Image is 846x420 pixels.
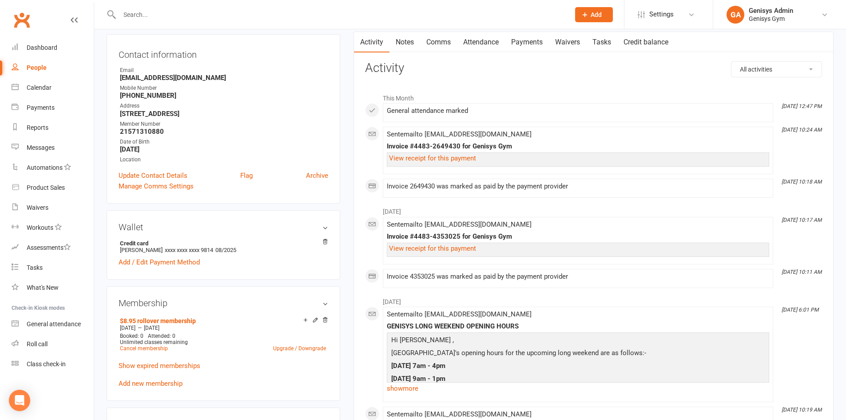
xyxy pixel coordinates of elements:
a: show more [387,382,769,395]
span: Settings [649,4,674,24]
a: Notes [389,32,420,52]
a: Clubworx [11,9,33,31]
a: Tasks [12,258,94,278]
h3: Activity [365,61,822,75]
a: View receipt for this payment [389,244,476,252]
div: Location [120,156,328,164]
div: Tasks [27,264,43,271]
a: Archive [306,170,328,181]
strong: [PHONE_NUMBER] [120,92,328,100]
div: Invoice #4483-4353025 for Genisys Gym [387,233,769,240]
a: Tasks [586,32,617,52]
span: Booked: 0 [120,333,143,339]
div: — [118,324,328,332]
a: Payments [505,32,549,52]
a: Calendar [12,78,94,98]
a: What's New [12,278,94,298]
div: Email [120,66,328,75]
a: Credit balance [617,32,675,52]
div: What's New [27,284,59,291]
div: Date of Birth [120,138,328,146]
span: Sent email to [EMAIL_ADDRESS][DOMAIN_NAME] [387,410,532,418]
div: Waivers [27,204,48,211]
input: Search... [117,8,564,21]
strong: 21571310880 [120,128,328,136]
a: Add new membership [119,380,183,388]
a: Comms [420,32,457,52]
span: 08/2025 [215,247,236,253]
i: [DATE] 10:24 AM [782,127,822,133]
i: [DATE] 10:19 AM [782,407,822,413]
a: General attendance kiosk mode [12,314,94,334]
div: GA [727,6,744,24]
span: [DATE] 9am - 1pm [391,375,445,383]
div: Mobile Number [120,84,328,92]
span: [DATE] 7am - 4pm [391,362,445,370]
div: Member Number [120,120,328,128]
a: Manage Comms Settings [119,181,194,192]
a: Product Sales [12,178,94,198]
li: [PERSON_NAME] [119,239,328,255]
div: Genisys Gym [749,15,793,23]
a: Flag [240,170,253,181]
i: [DATE] 6:01 PM [782,307,818,313]
li: [DATE] [365,292,822,307]
button: Add [575,7,613,22]
div: Payments [27,104,55,111]
div: Genisys Admin [749,7,793,15]
a: Assessments [12,238,94,258]
i: [DATE] 12:47 PM [782,103,822,109]
div: Address [120,102,328,110]
span: Unlimited classes remaining [120,339,188,345]
div: People [27,64,47,71]
h3: Contact information [119,46,328,60]
a: Payments [12,98,94,118]
div: Workouts [27,224,53,231]
div: Calendar [27,84,52,91]
a: Dashboard [12,38,94,58]
a: People [12,58,94,78]
div: Dashboard [27,44,57,51]
div: Reports [27,124,48,131]
div: Assessments [27,244,71,251]
a: Class kiosk mode [12,354,94,374]
a: Attendance [457,32,505,52]
span: [DATE] [120,325,135,331]
span: Add [591,11,602,18]
span: [DATE] [144,325,159,331]
a: Cancel membership [120,345,168,352]
span: xxxx xxxx xxxx 9814 [165,247,213,253]
h3: Wallet [119,222,328,232]
li: [DATE] [365,202,822,216]
p: Hi [PERSON_NAME] , [389,335,767,348]
strong: [EMAIL_ADDRESS][DOMAIN_NAME] [120,74,328,82]
div: Invoice 4353025 was marked as paid by the payment provider [387,273,769,280]
div: Invoice 2649430 was marked as paid by the payment provider [387,183,769,190]
div: General attendance marked [387,107,769,115]
a: Automations [12,158,94,178]
a: $8.95 rollover membership [120,317,196,324]
span: Sent email to [EMAIL_ADDRESS][DOMAIN_NAME] [387,220,532,228]
div: Product Sales [27,184,65,191]
span: Sent email to [EMAIL_ADDRESS][DOMAIN_NAME] [387,130,532,138]
strong: [DATE] [120,145,328,153]
strong: [STREET_ADDRESS] [120,110,328,118]
a: Waivers [549,32,586,52]
a: Activity [354,32,389,52]
span: Sent email to [EMAIL_ADDRESS][DOMAIN_NAME] [387,310,532,318]
div: Roll call [27,340,48,348]
div: Automations [27,164,63,171]
i: [DATE] 10:18 AM [782,179,822,185]
a: Update Contact Details [119,170,187,181]
span: Attended: 0 [148,333,175,339]
i: [DATE] 10:11 AM [782,269,822,275]
a: Show expired memberships [119,362,200,370]
div: Open Intercom Messenger [9,390,30,411]
div: Class check-in [27,360,66,368]
a: Upgrade / Downgrade [273,345,326,352]
div: General attendance [27,320,81,328]
div: GENISYS LONG WEEKEND OPENING HOURS [387,323,769,330]
div: Messages [27,144,55,151]
p: [GEOGRAPHIC_DATA]'s opening hours for the upcoming long weekend are as follows:- [389,348,767,360]
a: Waivers [12,198,94,218]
